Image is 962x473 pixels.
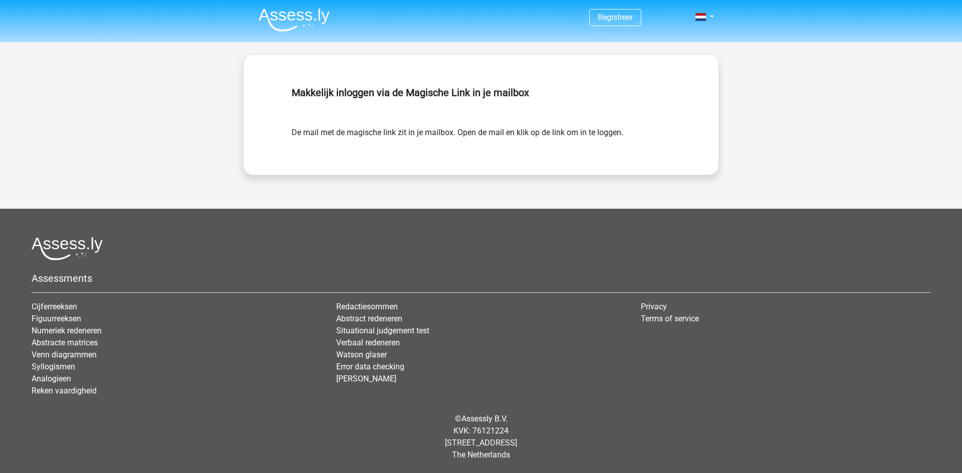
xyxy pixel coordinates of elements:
[32,272,930,284] h5: Assessments
[336,314,402,323] a: Abstract redeneren
[32,386,97,395] a: Reken vaardigheid
[336,350,387,359] a: Watson glaser
[32,362,75,371] a: Syllogismen
[336,338,400,347] a: Verbaal redeneren
[336,374,396,383] a: [PERSON_NAME]
[32,326,102,335] a: Numeriek redeneren
[641,314,699,323] a: Terms of service
[292,87,670,99] h5: Makkelijk inloggen via de Magische Link in je mailbox
[32,374,71,383] a: Analogieen
[24,405,938,469] div: © KVK: 76121224 [STREET_ADDRESS] The Netherlands
[259,8,330,32] img: Assessly
[461,414,508,423] a: Assessly B.V.
[32,350,97,359] a: Venn diagrammen
[336,362,404,371] a: Error data checking
[32,338,98,347] a: Abstracte matrices
[32,302,77,311] a: Cijferreeksen
[641,302,667,311] a: Privacy
[292,127,670,139] form: De mail met de magische link zit in je mailbox. Open de mail en klik op de link om in te loggen.
[32,237,103,260] img: Assessly logo
[598,13,633,22] a: Registreer
[32,314,81,323] a: Figuurreeksen
[336,302,398,311] a: Redactiesommen
[336,326,429,335] a: Situational judgement test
